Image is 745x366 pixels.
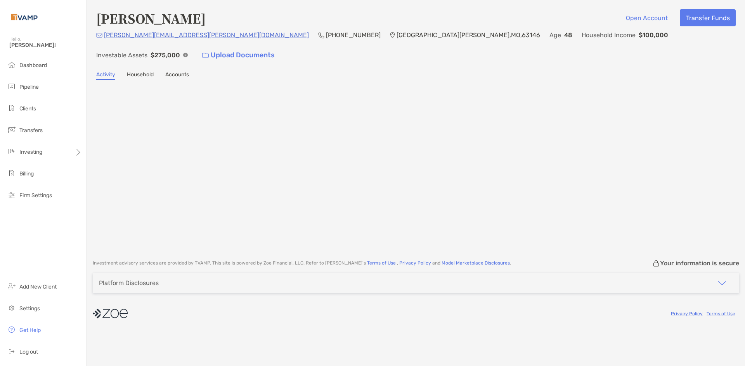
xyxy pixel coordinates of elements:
[19,192,52,199] span: Firm Settings
[318,32,324,38] img: Phone Icon
[7,282,16,291] img: add_new_client icon
[549,30,561,40] p: Age
[19,170,34,177] span: Billing
[202,53,209,58] img: button icon
[19,127,43,134] span: Transfers
[197,47,280,64] a: Upload Documents
[7,168,16,178] img: billing icon
[717,278,727,288] img: icon arrow
[183,53,188,57] img: Info Icon
[104,30,309,40] p: [PERSON_NAME][EMAIL_ADDRESS][PERSON_NAME][DOMAIN_NAME]
[96,9,206,27] h4: [PERSON_NAME]
[19,327,41,333] span: Get Help
[9,3,39,31] img: Zoe Logo
[620,9,674,26] button: Open Account
[19,284,57,290] span: Add New Client
[19,62,47,69] span: Dashboard
[7,190,16,199] img: firm-settings icon
[19,84,39,90] span: Pipeline
[564,30,572,40] p: 48
[19,149,42,155] span: Investing
[639,30,668,40] p: $100,000
[7,325,16,334] img: get-help icon
[19,105,36,112] span: Clients
[93,260,511,266] p: Investment advisory services are provided by TVAMP . This site is powered by Zoe Financial, LLC. ...
[326,30,381,40] p: [PHONE_NUMBER]
[7,125,16,134] img: transfers icon
[127,71,154,80] a: Household
[99,279,159,287] div: Platform Disclosures
[151,50,180,60] p: $275,000
[707,311,735,316] a: Terms of Use
[7,60,16,69] img: dashboard icon
[96,50,147,60] p: Investable Assets
[660,259,739,267] p: Your information is secure
[7,347,16,356] img: logout icon
[7,303,16,313] img: settings icon
[7,103,16,113] img: clients icon
[680,9,736,26] button: Transfer Funds
[96,33,102,38] img: Email Icon
[19,349,38,355] span: Log out
[671,311,703,316] a: Privacy Policy
[367,260,396,266] a: Terms of Use
[19,305,40,312] span: Settings
[165,71,189,80] a: Accounts
[96,71,115,80] a: Activity
[7,82,16,91] img: pipeline icon
[399,260,431,266] a: Privacy Policy
[582,30,636,40] p: Household Income
[397,30,540,40] p: [GEOGRAPHIC_DATA][PERSON_NAME] , MO , 63146
[7,147,16,156] img: investing icon
[442,260,510,266] a: Model Marketplace Disclosures
[390,32,395,38] img: Location Icon
[93,305,128,322] img: company logo
[9,42,82,48] span: [PERSON_NAME]!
